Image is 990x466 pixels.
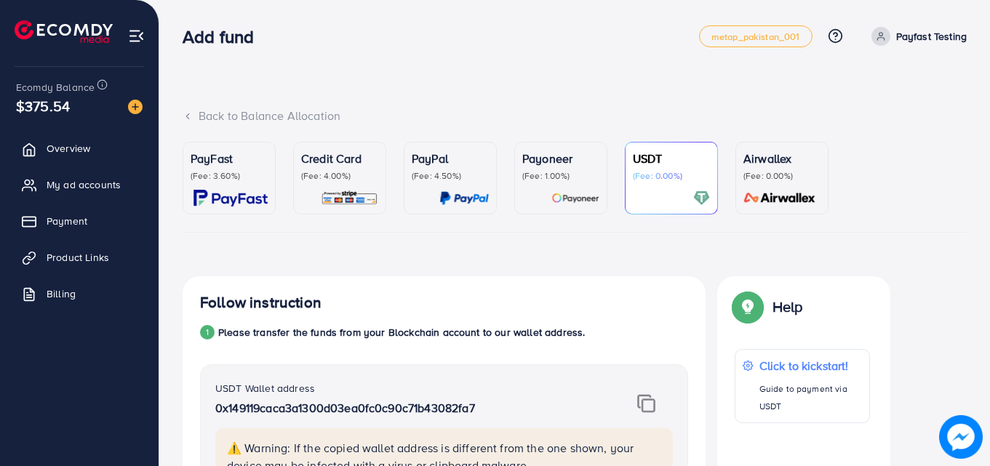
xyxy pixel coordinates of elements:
img: card [439,190,489,206]
a: metap_pakistan_001 [699,25,813,47]
span: Payment [47,214,87,228]
p: (Fee: 0.00%) [633,170,710,182]
img: card [693,190,710,206]
img: card [193,190,268,206]
img: card [321,190,378,206]
img: card [551,190,599,206]
span: My ad accounts [47,177,121,192]
p: Please transfer the funds from your Blockchain account to our wallet address. [218,324,585,341]
h3: Add fund [183,26,266,47]
img: Popup guide [735,294,761,320]
span: $375.54 [16,95,70,116]
img: image [939,415,983,459]
a: Product Links [11,243,148,272]
p: (Fee: 4.50%) [412,170,489,182]
img: img [637,394,655,413]
p: USDT [633,150,710,167]
img: menu [128,28,145,44]
a: Overview [11,134,148,163]
span: Ecomdy Balance [16,80,95,95]
p: Payfast Testing [896,28,967,45]
h4: Follow instruction [200,294,322,312]
p: Click to kickstart! [759,357,862,374]
a: Payment [11,206,148,236]
img: logo [15,20,113,43]
span: metap_pakistan_001 [711,32,800,41]
img: image [128,100,143,114]
span: Billing [47,286,76,301]
div: Back to Balance Allocation [183,108,967,124]
p: Credit Card [301,150,378,167]
p: Payoneer [522,150,599,167]
p: (Fee: 3.60%) [191,170,268,182]
span: Product Links [47,250,109,265]
p: PayFast [191,150,268,167]
p: PayPal [412,150,489,167]
div: 1 [200,325,215,340]
p: (Fee: 1.00%) [522,170,599,182]
a: My ad accounts [11,170,148,199]
p: Guide to payment via USDT [759,380,862,415]
label: USDT Wallet address [215,381,315,395]
img: card [739,190,821,206]
p: Airwallex [743,150,821,167]
p: (Fee: 4.00%) [301,170,378,182]
p: 0x149119caca3a1300d03ea0fc0c90c71b43082fa7 [215,399,593,417]
a: Billing [11,279,148,308]
a: Payfast Testing [866,27,967,46]
span: Overview [47,141,90,156]
p: (Fee: 0.00%) [743,170,821,182]
p: Help [773,298,803,316]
